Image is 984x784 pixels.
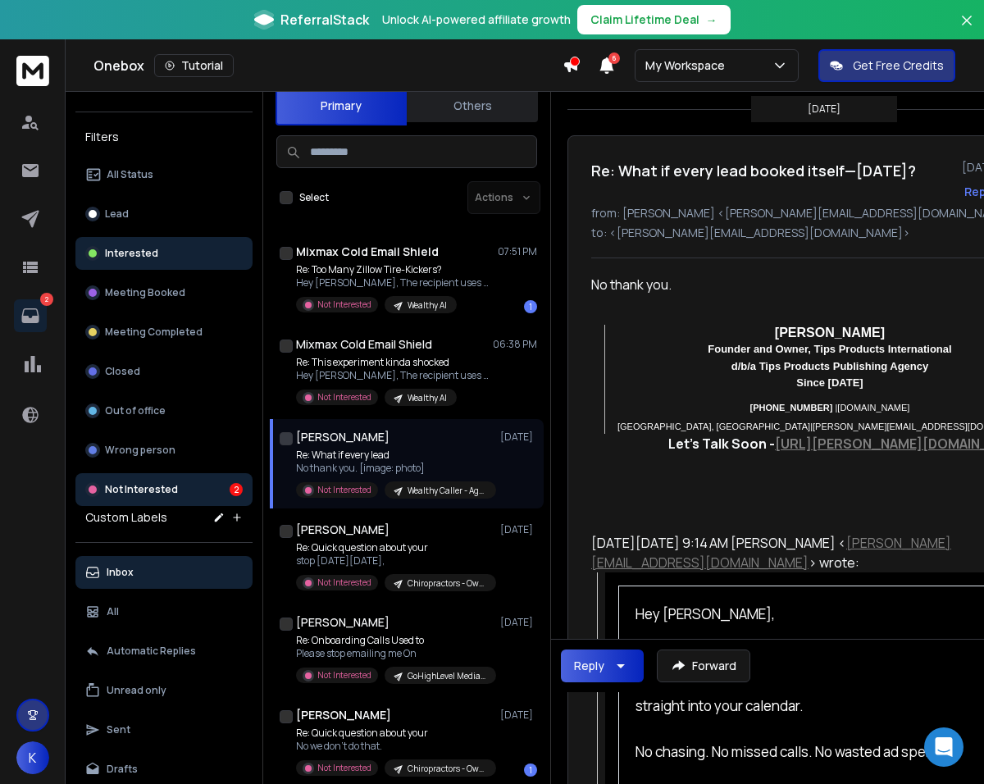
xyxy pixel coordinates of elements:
label: Select [299,191,329,204]
h1: Re: What if every lead booked itself—[DATE]? [591,159,916,182]
button: Unread only [75,674,253,707]
p: [DATE] [500,616,537,629]
p: No we don't do that. [296,740,493,753]
button: Wrong person [75,434,253,467]
h1: Mixmax Cold Email Shield [296,336,432,353]
h1: [PERSON_NAME] [296,614,389,631]
p: Interested [105,247,158,260]
p: Not Interested [317,391,371,403]
button: Claim Lifetime Deal→ [577,5,731,34]
p: Inbox [107,566,134,579]
p: Re: Quick question about your [296,541,493,554]
button: Meeting Completed [75,316,253,349]
p: GoHighLevel Media Owner Nurture – 20 Emails / 20 Days [408,670,486,682]
p: [DATE] [500,523,537,536]
p: Re: What if every lead [296,449,493,462]
button: Others [407,88,538,124]
p: Unread only [107,684,166,697]
p: 07:51 PM [498,245,537,258]
h3: Custom Labels [85,509,167,526]
p: Chiropractors - Owners - [GEOGRAPHIC_DATA] [408,577,486,590]
p: Wealthy Caller - Agencies [408,485,486,497]
p: Sent [107,723,130,736]
p: Please stop emailing me On [296,647,493,660]
p: Get Free Credits [853,57,944,74]
p: Not Interested [317,669,371,681]
p: Closed [105,365,140,378]
h1: [PERSON_NAME] [296,707,391,723]
p: [DATE] [500,431,537,444]
p: Chiropractors - Owners - [GEOGRAPHIC_DATA] [408,763,486,775]
div: 2 [230,483,243,496]
button: All [75,595,253,628]
button: Meeting Booked [75,276,253,309]
font: Since [DATE] [796,376,863,389]
button: Primary [276,86,407,125]
p: Hey [PERSON_NAME], The recipient uses Mixmax [296,276,493,289]
p: Wealthy AI [408,392,447,404]
p: Lead [105,207,129,221]
div: Reply [574,658,604,674]
p: My Workspace [645,57,731,74]
div: 1 [524,300,537,313]
button: K [16,741,49,774]
p: Re: Too Many Zillow Tire-Kickers? [296,263,493,276]
p: Re: Quick question about your [296,727,493,740]
button: Not Interested2 [75,473,253,506]
a: [GEOGRAPHIC_DATA], [GEOGRAPHIC_DATA] [617,422,810,431]
button: Automatic Replies [75,635,253,668]
button: Reply [561,650,644,682]
p: No thank you. [image: photo] [296,462,493,475]
p: Not Interested [317,577,371,589]
button: Forward [657,650,750,682]
span: | [750,403,910,413]
p: Automatic Replies [107,645,196,658]
button: Tutorial [154,54,234,77]
a: [PERSON_NAME][EMAIL_ADDRESS][DOMAIN_NAME] [591,534,951,572]
p: Not Interested [317,762,371,774]
button: Closed [75,355,253,388]
p: Out of office [105,404,166,417]
p: Re: This experiment kinda shocked [296,356,493,369]
span: → [706,11,717,28]
p: Not Interested [317,484,371,496]
a: 2 [14,299,47,332]
button: Out of office [75,394,253,427]
span: 6 [608,52,620,64]
p: All [107,605,119,618]
font: d/b/a Tips Products Publishing Agency [731,360,929,372]
p: stop [DATE][DATE], [296,554,493,567]
p: Wrong person [105,444,175,457]
div: Open Intercom Messenger [924,727,963,767]
span: Founder and Owner, [708,343,813,355]
button: Inbox [75,556,253,589]
p: Drafts [107,763,138,776]
h3: Filters [75,125,253,148]
p: [DATE] [500,709,537,722]
h1: Mixmax Cold Email Shield [296,244,439,260]
a: [PHONE_NUMBER] [750,403,833,413]
p: Meeting Completed [105,326,203,339]
p: Not Interested [317,299,371,311]
button: Interested [75,237,253,270]
p: Wealthy AI [408,299,447,312]
button: All Status [75,158,253,191]
span: Tips Products International [814,343,952,355]
b: Let's Talk Soon [668,435,767,453]
p: 06:38 PM [493,338,537,351]
button: Close banner [956,10,977,49]
div: 1 [524,763,537,777]
p: All Status [107,168,153,181]
div: Onebox [93,54,563,77]
button: Get Free Credits [818,49,955,82]
p: Hey [PERSON_NAME], The recipient uses Mixmax [296,369,493,382]
h1: [PERSON_NAME] [296,522,389,538]
p: [DATE] [808,103,840,116]
h1: [PERSON_NAME] [296,429,389,445]
p: Re: Onboarding Calls Used to [296,634,493,647]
